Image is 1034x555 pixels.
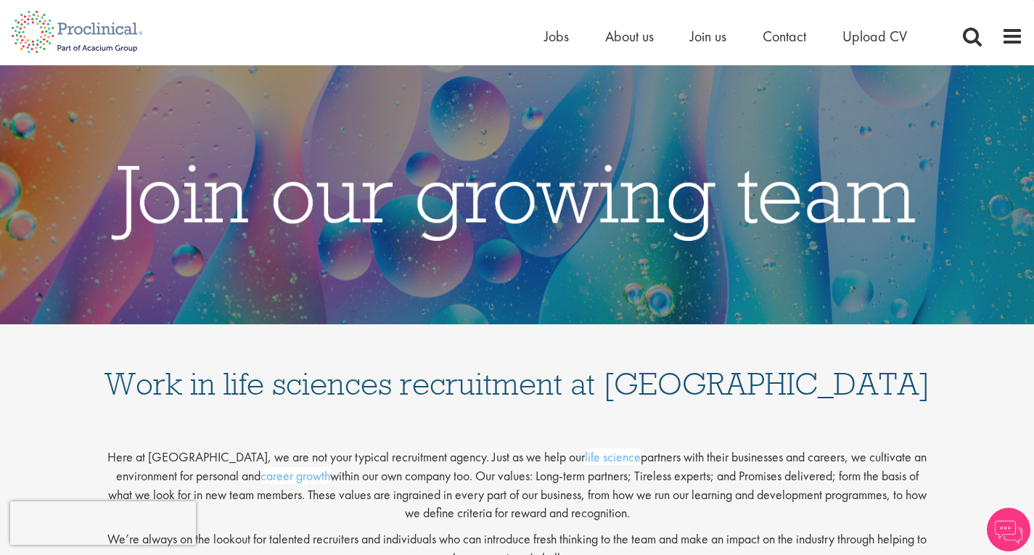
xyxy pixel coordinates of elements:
[10,501,196,545] iframe: reCAPTCHA
[104,339,931,400] h1: Work in life sciences recruitment at [GEOGRAPHIC_DATA]
[260,467,330,484] a: career growth
[763,27,806,46] a: Contact
[104,436,931,522] p: Here at [GEOGRAPHIC_DATA], we are not your typical recruitment agency. Just as we help our partne...
[690,27,726,46] a: Join us
[544,27,569,46] a: Jobs
[987,508,1030,551] img: Chatbot
[842,27,907,46] a: Upload CV
[605,27,654,46] a: About us
[585,448,641,465] a: life science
